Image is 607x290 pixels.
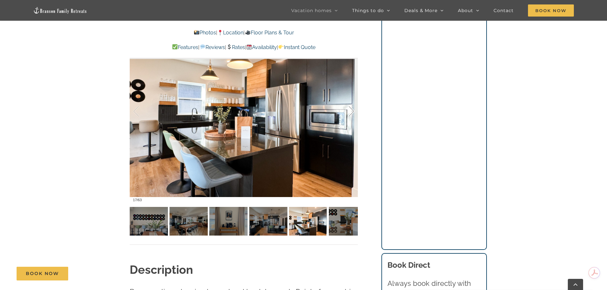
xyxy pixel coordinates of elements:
[278,44,284,49] img: 👉
[404,8,437,13] span: Deals & More
[387,17,481,233] iframe: Booking/Inquiry Widget
[200,44,205,49] img: 💬
[245,30,250,35] img: 🎥
[217,30,243,36] a: Location
[130,29,358,37] p: | |
[528,4,574,17] span: Book Now
[17,267,68,280] a: Book Now
[172,44,198,50] a: Features
[245,30,294,36] a: Floor Plans & Tour
[130,43,358,52] p: | | | |
[226,44,245,50] a: Rates
[209,207,248,236] img: 03a-Legends-Pointe-vacation-home-rental-Table-Rock-Lake-scaled.jpg-nggid042358-ngg0dyn-120x90-00f...
[246,44,277,50] a: Availability
[194,30,216,36] a: Photos
[247,44,252,49] img: 📆
[227,44,232,49] img: 💲
[172,44,177,49] img: ✅
[130,207,168,236] img: 02b-Legends-Pointe-vacation-home-rental-Table-Rock-Lake-scaled.jpg-nggid042355-ngg0dyn-120x90-00f...
[289,207,327,236] img: 04b-Legends-Pointe-vacation-home-rental-Table-Rock-Lake-scaled.jpg-nggid042360-ngg0dyn-120x90-00f...
[170,207,208,236] img: 02f-Legends-Pointe-vacation-home-rental-Table-Rock-Lake-scaled.jpg-nggid042357-ngg0dyn-120x90-00f...
[494,8,514,13] span: Contact
[26,271,59,276] span: Book Now
[218,30,223,35] img: 📍
[352,8,384,13] span: Things to do
[291,8,332,13] span: Vacation homes
[278,44,315,50] a: Instant Quote
[33,7,87,14] img: Branson Family Retreats Logo
[387,260,430,270] b: Book Direct
[329,207,367,236] img: 04c-Legends-Pointe-vacation-home-rental-Table-Rock-Lake-scaled.jpg-nggid042361-ngg0dyn-120x90-00f...
[130,263,193,276] strong: Description
[249,207,287,236] img: 04a-Legends-Pointe-vacation-home-rental-Table-Rock-Lake-scaled.jpg-nggid042359-ngg0dyn-120x90-00f...
[458,8,473,13] span: About
[199,44,225,50] a: Reviews
[194,30,199,35] img: 📸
